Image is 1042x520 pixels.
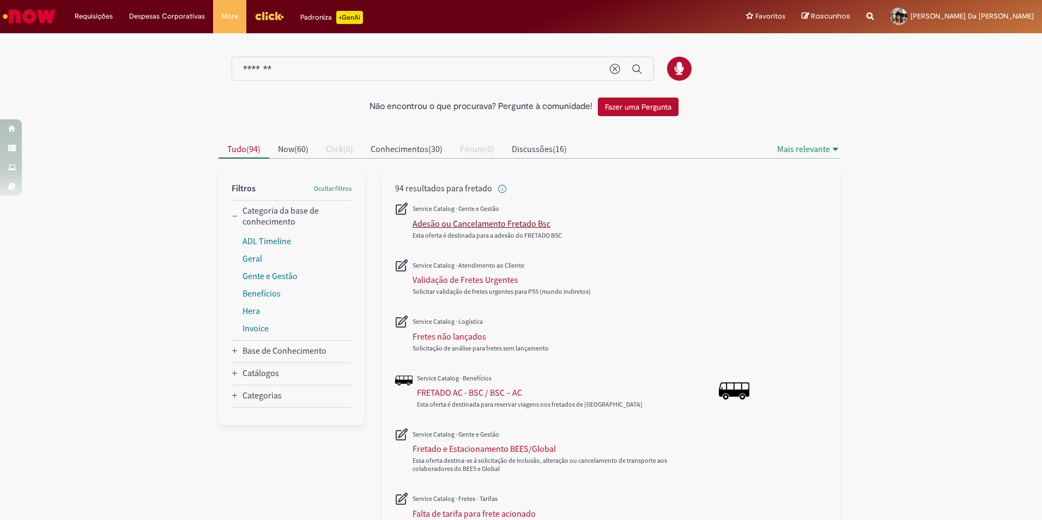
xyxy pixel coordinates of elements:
h2: Não encontrou o que procurava? Pergunte à comunidade! [369,102,592,112]
span: Rascunhos [811,11,850,21]
span: Favoritos [755,11,785,22]
img: click_logo_yellow_360x200.png [255,8,284,24]
span: More [221,11,238,22]
span: Despesas Corporativas [129,11,205,22]
div: Padroniza [300,11,363,24]
button: Fazer uma Pergunta [598,98,678,116]
span: [PERSON_NAME] Da [PERSON_NAME] [911,11,1034,21]
p: +GenAi [336,11,363,24]
a: Rascunhos [802,11,850,22]
img: ServiceNow [1,5,57,27]
span: Requisições [75,11,113,22]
